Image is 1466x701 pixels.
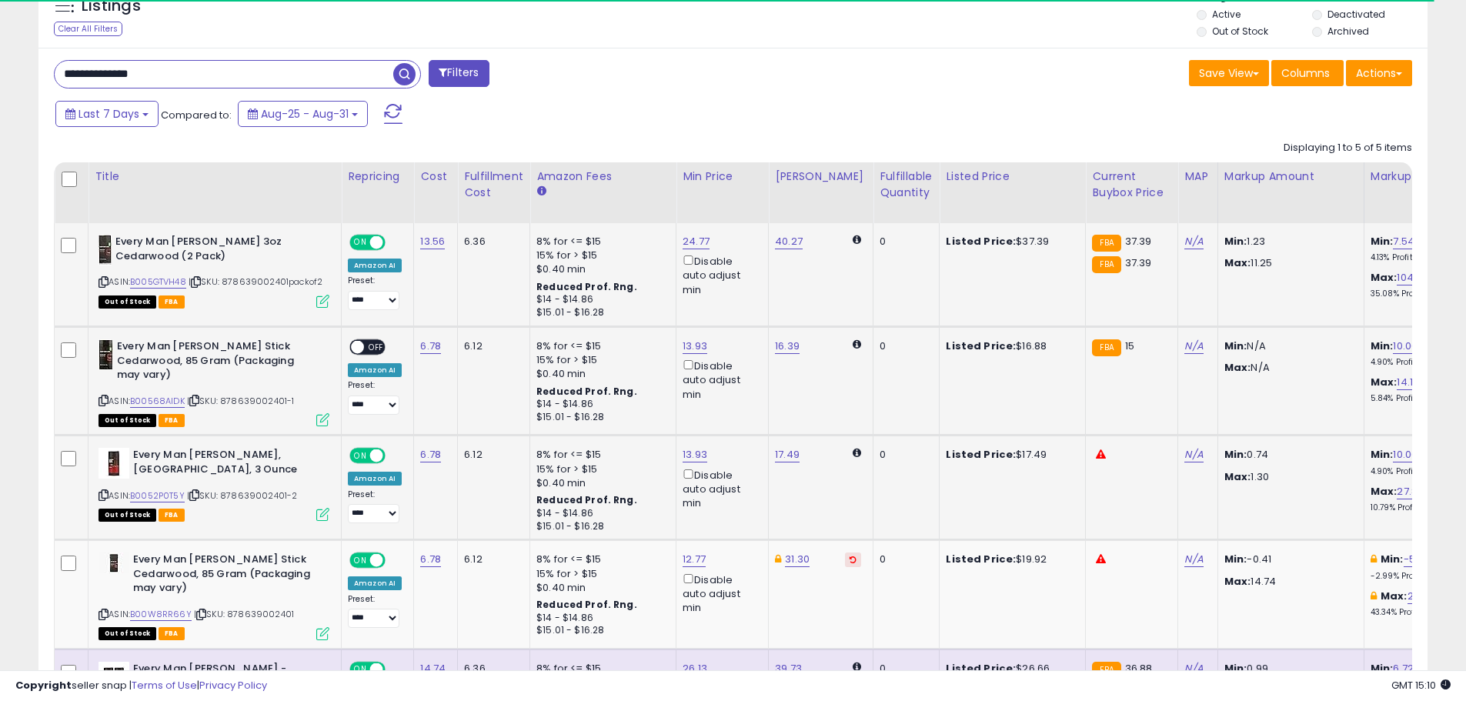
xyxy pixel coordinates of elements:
[99,552,329,638] div: ASIN:
[261,106,349,122] span: Aug-25 - Aug-31
[1327,8,1385,21] label: Deactivated
[850,556,857,563] i: Revert to store-level Dynamic Max Price
[1397,375,1419,390] a: 14.13
[383,449,408,462] span: OFF
[880,169,933,201] div: Fulfillable Quantity
[1184,169,1211,185] div: MAP
[536,581,664,595] div: $0.40 min
[1224,552,1247,566] strong: Min:
[1371,484,1398,499] b: Max:
[429,60,489,87] button: Filters
[159,295,185,309] span: FBA
[775,234,803,249] a: 40.27
[946,339,1016,353] b: Listed Price:
[117,339,304,386] b: Every Man [PERSON_NAME] Stick Cedarwood, 85 Gram (Packaging may vary)
[1184,552,1203,567] a: N/A
[785,552,810,567] a: 31.30
[1224,574,1251,589] strong: Max:
[1397,484,1424,499] a: 27.84
[348,169,407,185] div: Repricing
[1371,339,1394,353] b: Min:
[1371,591,1377,601] i: This overrides the store level max markup for this listing
[464,552,518,566] div: 6.12
[1125,255,1152,270] span: 37.39
[364,341,389,354] span: OFF
[99,509,156,522] span: All listings that are currently out of stock and unavailable for purchase on Amazon
[775,447,800,462] a: 17.49
[99,339,113,370] img: 318ckOxXO5L._SL40_.jpg
[1224,360,1251,375] strong: Max:
[1224,575,1352,589] p: 14.74
[130,395,185,408] a: B00568AIDK
[130,608,192,621] a: B00W8RR66Y
[946,235,1074,249] div: $37.39
[1393,339,1418,354] a: 10.06
[348,576,402,590] div: Amazon AI
[1393,234,1414,249] a: 7.54
[464,235,518,249] div: 6.36
[683,552,706,567] a: 12.77
[161,108,232,122] span: Compared to:
[1224,234,1247,249] strong: Min:
[383,554,408,567] span: OFF
[99,414,156,427] span: All listings that are currently out of stock and unavailable for purchase on Amazon
[99,448,129,479] img: 31Tm4DeyjZL._SL40_.jpg
[99,339,329,425] div: ASIN:
[536,552,664,566] div: 8% for <= $15
[1381,589,1408,603] b: Max:
[536,249,664,262] div: 15% for > $15
[880,448,927,462] div: 0
[683,252,756,297] div: Disable auto adjust min
[95,169,335,185] div: Title
[536,507,664,520] div: $14 - $14.86
[15,678,72,693] strong: Copyright
[536,520,664,533] div: $15.01 - $16.28
[1224,339,1352,353] p: N/A
[775,554,781,564] i: This overrides the store level Dynamic Max Price for this listing
[1184,234,1203,249] a: N/A
[99,627,156,640] span: All listings that are currently out of stock and unavailable for purchase on Amazon
[946,234,1016,249] b: Listed Price:
[536,185,546,199] small: Amazon Fees.
[99,235,329,306] div: ASIN:
[1224,447,1247,462] strong: Min:
[1125,234,1152,249] span: 37.39
[1393,447,1418,462] a: 10.06
[880,235,927,249] div: 0
[159,509,185,522] span: FBA
[420,169,451,185] div: Cost
[132,678,197,693] a: Terms of Use
[1224,361,1352,375] p: N/A
[683,357,756,402] div: Disable auto adjust min
[683,571,756,616] div: Disable auto adjust min
[1224,255,1251,270] strong: Max:
[536,353,664,367] div: 15% for > $15
[1224,235,1352,249] p: 1.23
[187,395,295,407] span: | SKU: 878639002401-1
[348,594,402,629] div: Preset:
[159,414,185,427] span: FBA
[536,493,637,506] b: Reduced Prof. Rng.
[536,462,664,476] div: 15% for > $15
[464,448,518,462] div: 6.12
[130,275,186,289] a: B005GTVH48
[1184,447,1203,462] a: N/A
[536,339,664,353] div: 8% for <= $15
[130,489,185,502] a: B0052P0T5Y
[189,275,322,288] span: | SKU: 878639002401packof2
[348,259,402,272] div: Amazon AI
[536,306,664,319] div: $15.01 - $16.28
[1189,60,1269,86] button: Save View
[194,608,294,620] span: | SKU: 878639002401
[420,447,441,462] a: 6.78
[99,552,129,573] img: 31TbwsoeN6L._SL40_.jpg
[1391,678,1451,693] span: 2025-09-8 15:10 GMT
[1346,60,1412,86] button: Actions
[348,489,402,524] div: Preset:
[133,552,320,599] b: Every Man [PERSON_NAME] Stick Cedarwood, 85 Gram (Packaging may vary)
[1125,339,1134,353] span: 15
[78,106,139,122] span: Last 7 Days
[1092,169,1171,201] div: Current Buybox Price
[1381,552,1404,566] b: Min:
[1404,552,1431,567] a: -5.64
